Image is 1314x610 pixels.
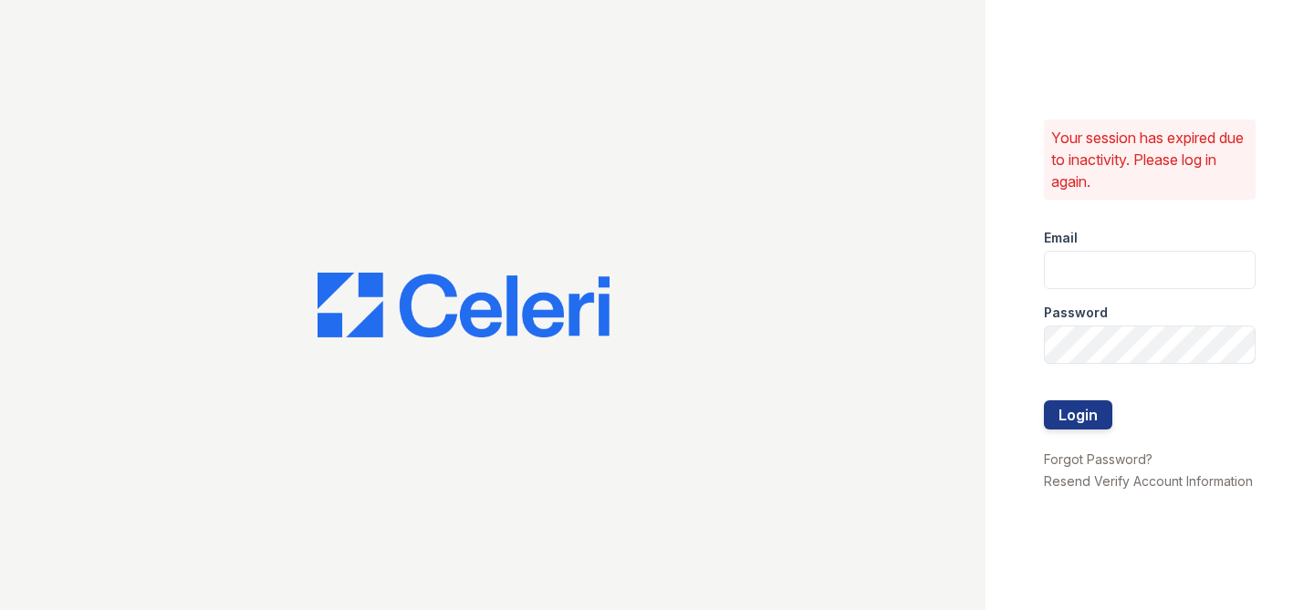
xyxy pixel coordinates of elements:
[1044,473,1253,489] a: Resend Verify Account Information
[1051,127,1248,192] p: Your session has expired due to inactivity. Please log in again.
[1044,451,1152,467] a: Forgot Password?
[1044,304,1108,322] label: Password
[318,273,610,338] img: CE_Logo_Blue-a8612792a0a2168367f1c8372b55b34899dd931a85d93a1a3d3e32e68fde9ad4.png
[1044,400,1112,429] button: Login
[1044,229,1078,247] label: Email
